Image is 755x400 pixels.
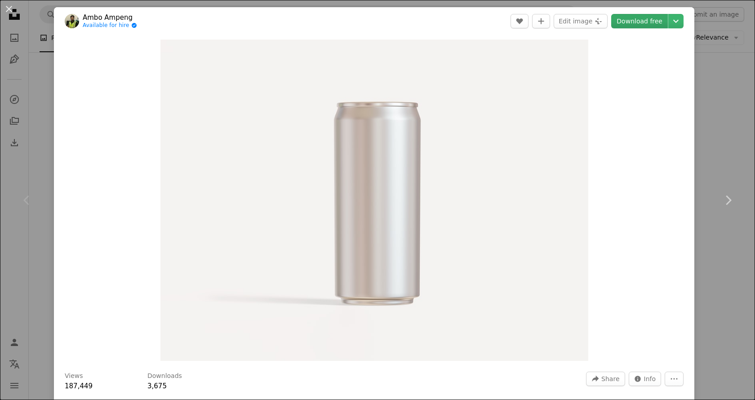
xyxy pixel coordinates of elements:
[611,14,668,28] a: Download free
[160,40,588,361] button: Zoom in on this image
[511,14,528,28] button: Like
[532,14,550,28] button: Add to Collection
[65,382,93,390] span: 187,449
[147,372,182,381] h3: Downloads
[65,14,79,28] img: Go to Ambo Ampeng's profile
[83,13,137,22] a: Ambo Ampeng
[665,372,684,386] button: More Actions
[554,14,608,28] button: Edit image
[668,14,684,28] button: Choose download size
[629,372,662,386] button: Stats about this image
[83,22,137,29] a: Available for hire
[601,372,619,386] span: Share
[160,40,588,361] img: a can of soda on a white background
[644,372,656,386] span: Info
[65,372,83,381] h3: Views
[586,372,625,386] button: Share this image
[701,157,755,243] a: Next
[147,382,167,390] span: 3,675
